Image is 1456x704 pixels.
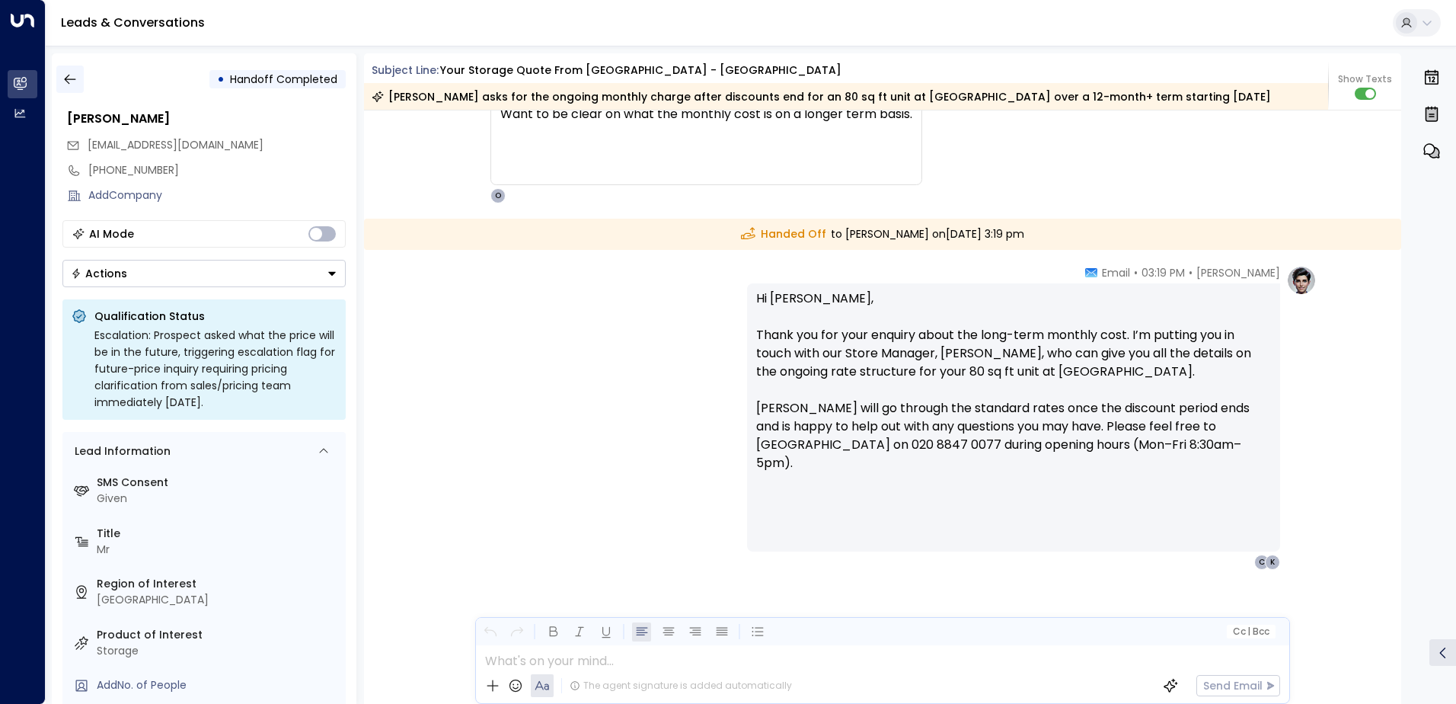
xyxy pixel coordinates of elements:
[440,62,841,78] div: Your storage quote from [GEOGRAPHIC_DATA] - [GEOGRAPHIC_DATA]
[490,188,506,203] div: O
[372,62,439,78] span: Subject Line:
[88,137,263,153] span: cyruskorat@mac.com
[1265,555,1280,570] div: K
[1141,265,1185,280] span: 03:19 PM
[1254,555,1269,570] div: C
[67,110,346,128] div: [PERSON_NAME]
[500,105,912,123] div: Want to be clear on what the monthly cost is on a longer term basis.
[1102,265,1130,280] span: Email
[71,267,127,280] div: Actions
[97,576,340,592] label: Region of Interest
[97,643,340,659] div: Storage
[88,187,346,203] div: AddCompany
[97,677,340,693] div: AddNo. of People
[69,443,171,459] div: Lead Information
[1226,625,1275,639] button: Cc|Bcc
[97,627,340,643] label: Product of Interest
[481,622,500,642] button: Undo
[88,137,263,152] span: [EMAIL_ADDRESS][DOMAIN_NAME]
[1338,72,1392,86] span: Show Texts
[364,219,1402,250] div: to [PERSON_NAME] on [DATE] 3:19 pm
[507,622,526,642] button: Redo
[97,592,340,608] div: [GEOGRAPHIC_DATA]
[230,72,337,87] span: Handoff Completed
[62,260,346,287] button: Actions
[97,475,340,491] label: SMS Consent
[94,309,337,324] p: Qualification Status
[89,226,134,242] div: AI Mode
[1232,626,1269,637] span: Cc Bcc
[88,162,346,178] div: [PHONE_NUMBER]
[570,679,792,693] div: The agent signature is added automatically
[97,526,340,542] label: Title
[94,327,337,411] div: Escalation: Prospect asked what the price will be in the future, triggering escalation flag for f...
[1196,265,1280,280] span: [PERSON_NAME]
[62,260,346,287] div: Button group with a nested menu
[97,491,340,507] div: Given
[97,542,340,558] div: Mr
[217,66,225,93] div: •
[1286,265,1317,296] img: profile-logo.png
[741,226,826,242] span: Handed Off
[1134,265,1138,280] span: •
[1247,626,1250,637] span: |
[372,89,1271,104] div: [PERSON_NAME] asks for the ongoing monthly charge after discounts end for an 80 sq ft unit at [GE...
[1189,265,1193,280] span: •
[756,290,1271,491] p: Hi [PERSON_NAME], Thank you for your enquiry about the long-term monthly cost. I’m putting you in...
[61,14,205,31] a: Leads & Conversations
